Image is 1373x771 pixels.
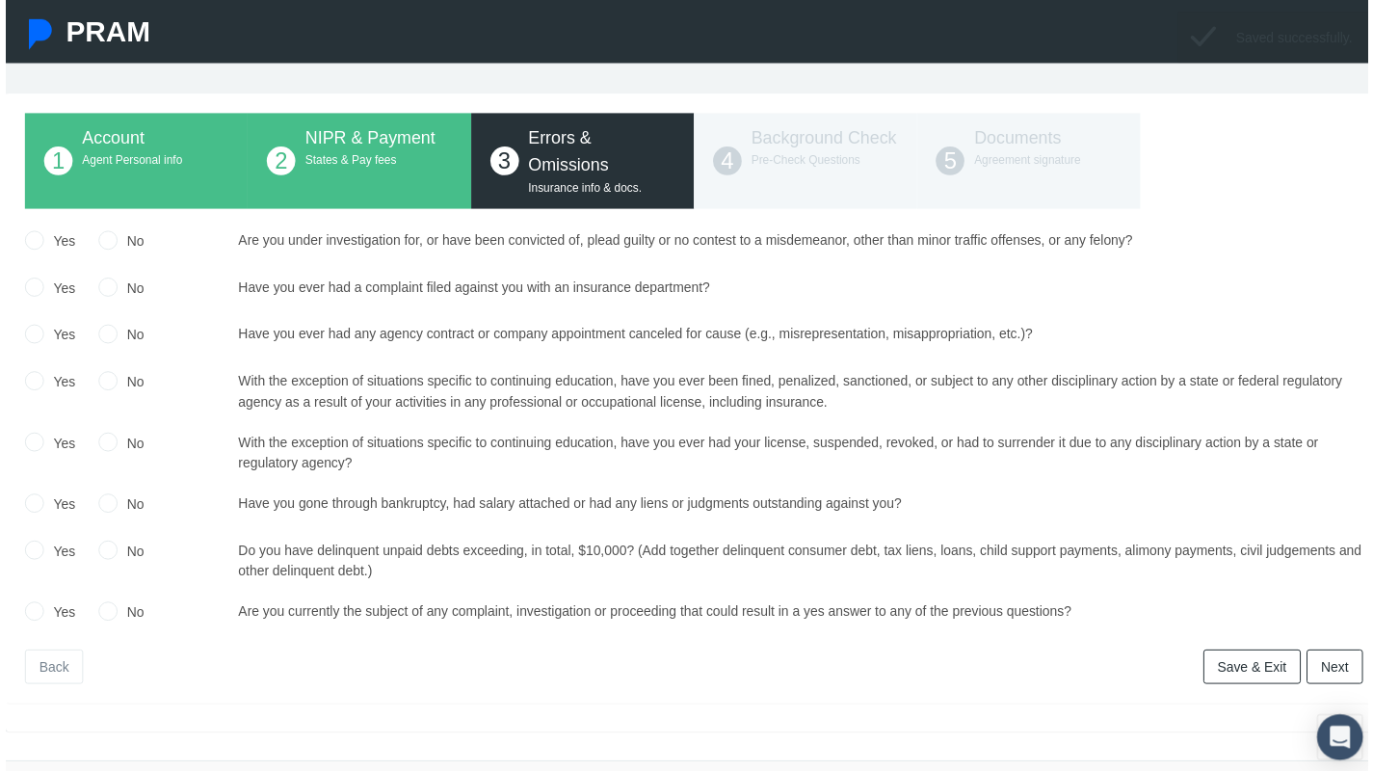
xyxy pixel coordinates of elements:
[113,545,140,566] label: No
[39,606,70,627] label: Yes
[39,436,70,457] label: Yes
[113,436,140,457] label: No
[1322,720,1368,766] div: Open Intercom Messenger
[19,19,50,50] img: Pram Partner
[527,129,608,175] span: Errors & Omissions
[113,232,140,253] label: No
[113,279,140,301] label: No
[19,654,78,689] a: Back
[39,147,67,176] span: 1
[39,327,70,348] label: Yes
[113,606,140,627] label: No
[527,180,674,199] p: Insurance info & docs.
[263,147,292,176] span: 2
[302,129,433,148] span: NIPR & Payment
[77,152,224,171] p: Agent Personal info
[302,152,449,171] p: States & Pay fees
[113,327,140,348] label: No
[61,15,145,47] span: PRAM
[39,545,70,566] label: Yes
[488,147,517,176] span: 3
[39,497,70,518] label: Yes
[39,374,70,395] label: Yes
[1311,654,1368,689] a: Next
[77,129,140,148] span: Account
[113,374,140,395] label: No
[1207,654,1306,689] a: Save & Exit
[39,279,70,301] label: Yes
[39,232,70,253] label: Yes
[113,497,140,518] label: No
